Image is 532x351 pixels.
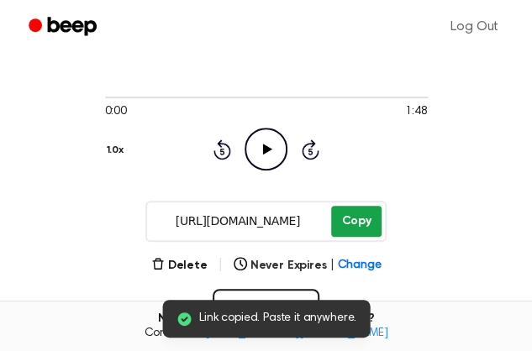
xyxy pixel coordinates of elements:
[199,310,356,327] span: Link copied. Paste it anywhere.
[329,257,334,275] span: |
[218,255,224,275] span: |
[205,327,388,339] a: [EMAIL_ADDRESS][DOMAIN_NAME]
[331,206,381,237] button: Copy
[405,103,427,121] span: 1:48
[234,257,382,275] button: Never Expires|Change
[434,7,515,47] a: Log Out
[10,327,522,342] span: Contact us
[337,257,381,275] span: Change
[105,136,130,165] button: 1.0x
[213,289,319,333] button: Record
[151,257,208,275] button: Delete
[105,103,127,121] span: 0:00
[17,11,112,44] a: Beep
